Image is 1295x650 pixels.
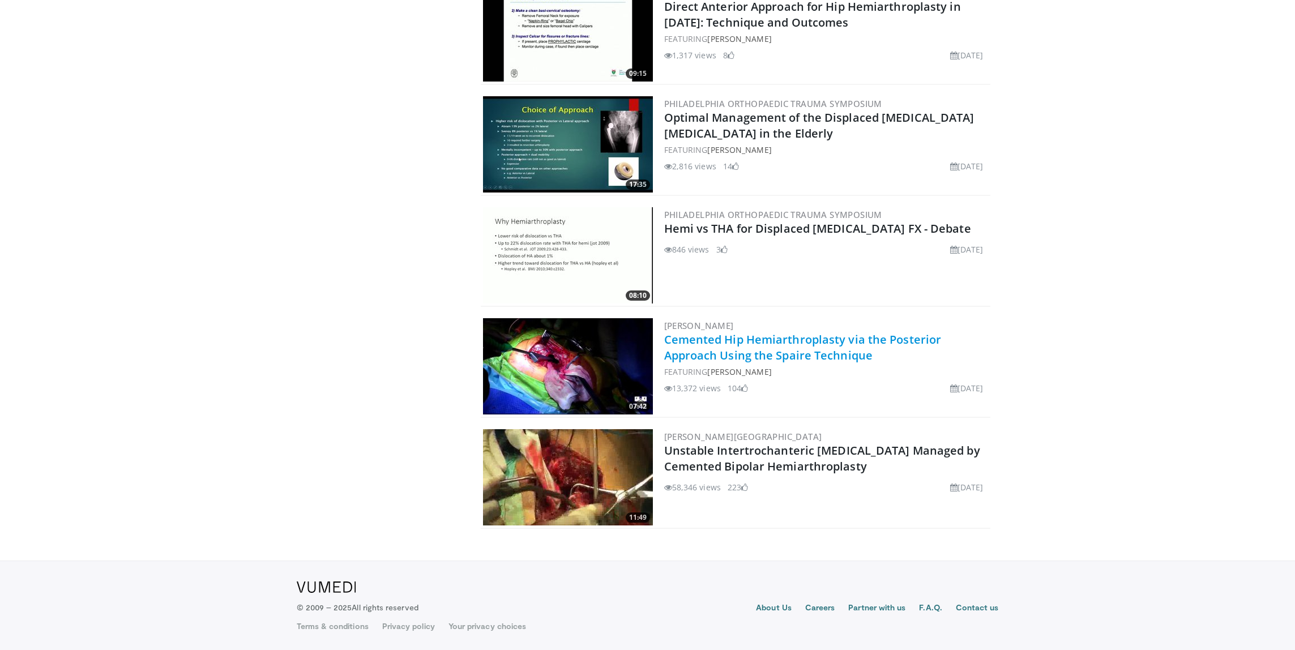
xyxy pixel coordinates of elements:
a: Careers [805,602,835,615]
a: 08:10 [483,207,653,303]
a: Philadelphia Orthopaedic Trauma Symposium [664,209,882,220]
a: Philadelphia Orthopaedic Trauma Symposium [664,98,882,109]
img: 22ddf6fb-aa91-4d6b-aa91-7def9a4bf9b7.300x170_q85_crop-smart_upscale.jpg [483,207,653,303]
a: Partner with us [848,602,905,615]
li: 223 [728,481,748,493]
span: 08:10 [626,290,650,301]
div: FEATURING [664,366,988,378]
a: F.A.Q. [919,602,942,615]
span: 17:35 [626,179,650,190]
div: FEATURING [664,33,988,45]
img: VuMedi Logo [297,581,356,593]
a: [PERSON_NAME] [707,144,771,155]
li: 104 [728,382,748,394]
li: [DATE] [950,243,984,255]
a: 17:35 [483,96,653,193]
a: [PERSON_NAME] [664,320,734,331]
a: Unstable Intertrochanteric [MEDICAL_DATA] Managed by Cemented Bipolar Hemiarthroplasty [664,443,980,474]
li: 3 [716,243,728,255]
a: 07:42 [483,318,653,414]
li: 13,372 views [664,382,721,394]
a: Privacy policy [382,621,435,632]
a: 11:49 [483,429,653,525]
li: 846 views [664,243,710,255]
li: 58,346 views [664,481,721,493]
a: Terms & conditions [297,621,369,632]
img: cf83f055-b214-495c-bccb-fa39f18cd600.300x170_q85_crop-smart_upscale.jpg [483,96,653,193]
a: [PERSON_NAME] [707,33,771,44]
li: 2,816 views [664,160,716,172]
li: [DATE] [950,49,984,61]
li: 1,317 views [664,49,716,61]
li: [DATE] [950,481,984,493]
li: [DATE] [950,160,984,172]
a: [PERSON_NAME][GEOGRAPHIC_DATA] [664,431,822,442]
a: Hemi vs THA for Displaced [MEDICAL_DATA] FX - Debate [664,221,971,236]
div: FEATURING [664,144,988,156]
a: Contact us [956,602,999,615]
li: 14 [723,160,739,172]
a: Optimal Management of the Displaced [MEDICAL_DATA] [MEDICAL_DATA] in the Elderly [664,110,975,141]
span: All rights reserved [352,602,418,612]
img: c66cfaa8-3ad4-4c68-92de-7144ce094961.300x170_q85_crop-smart_upscale.jpg [483,318,653,414]
li: 8 [723,49,734,61]
a: Cemented Hip Hemiarthroplasty via the Posterior Approach Using the Spaire Technique [664,332,942,363]
span: 09:15 [626,69,650,79]
a: About Us [756,602,792,615]
a: [PERSON_NAME] [707,366,771,377]
span: 11:49 [626,512,650,523]
span: 07:42 [626,401,650,412]
li: [DATE] [950,382,984,394]
a: Your privacy choices [448,621,526,632]
img: 1468547_3.png.300x170_q85_crop-smart_upscale.jpg [483,429,653,525]
p: © 2009 – 2025 [297,602,418,613]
